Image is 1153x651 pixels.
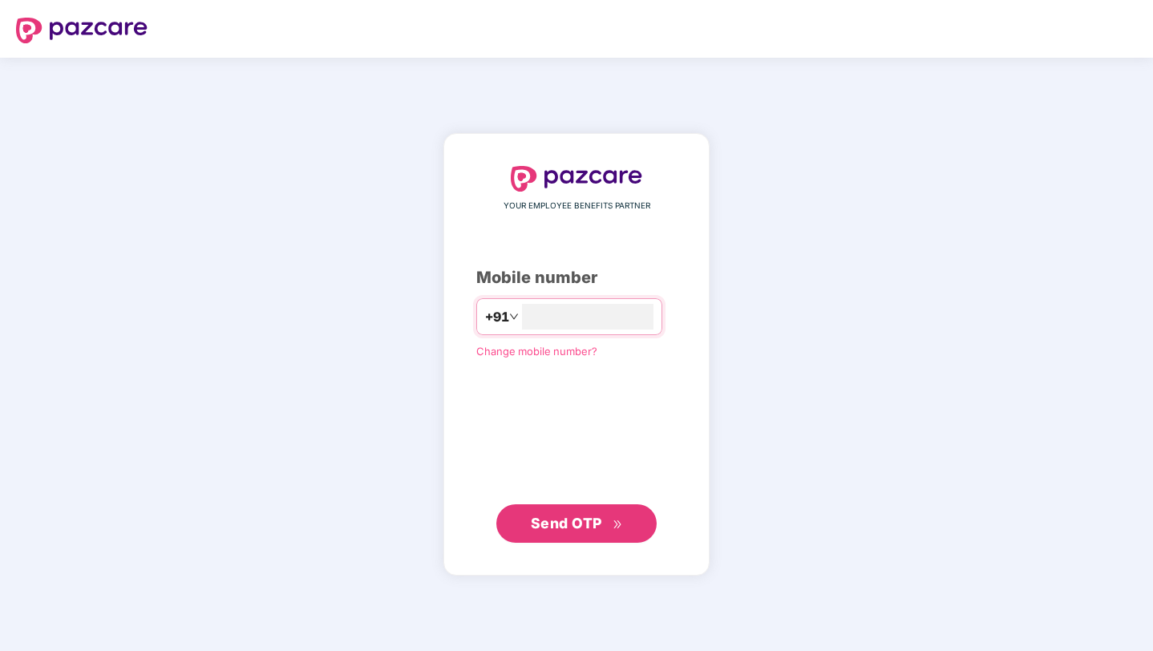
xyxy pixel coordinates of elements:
[496,504,657,543] button: Send OTPdouble-right
[16,18,148,43] img: logo
[509,312,519,321] span: down
[531,515,602,532] span: Send OTP
[504,200,650,212] span: YOUR EMPLOYEE BENEFITS PARTNER
[511,166,642,192] img: logo
[485,307,509,327] span: +91
[613,520,623,530] span: double-right
[476,265,677,290] div: Mobile number
[476,345,597,358] a: Change mobile number?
